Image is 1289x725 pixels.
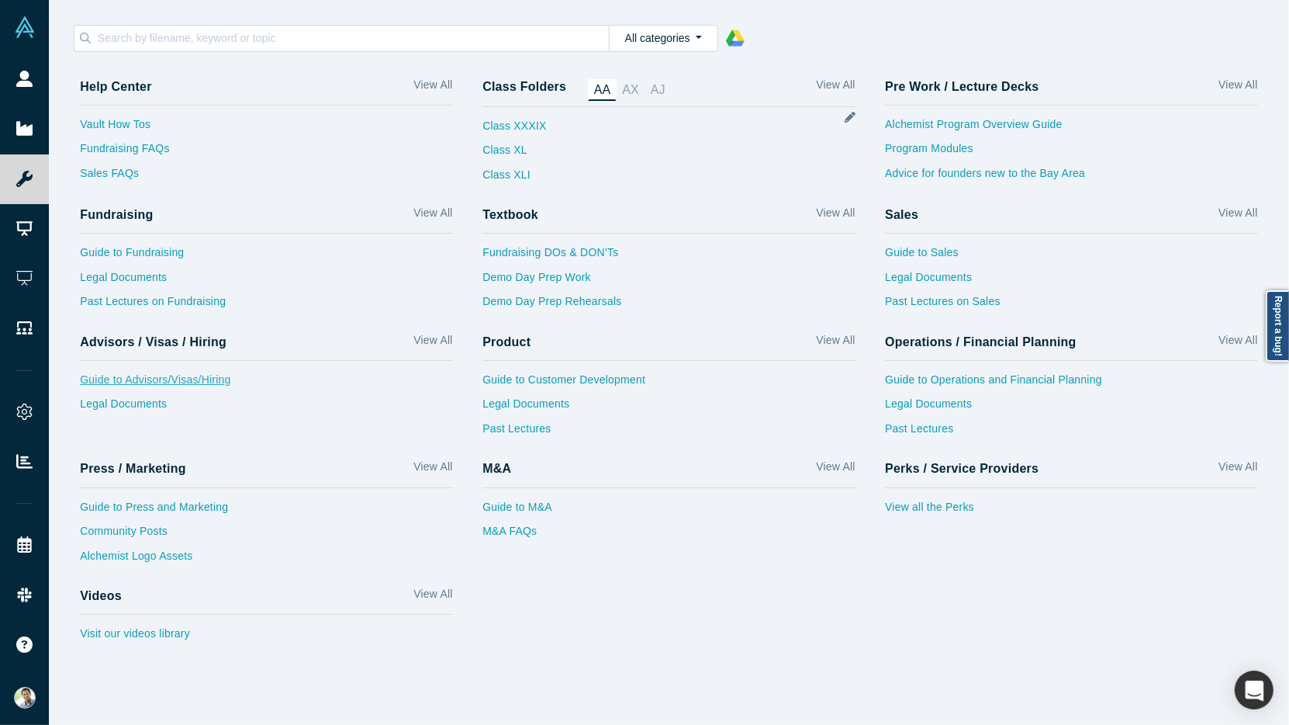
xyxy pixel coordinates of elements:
[885,335,1076,349] h4: Operations / Financial Planning
[885,116,1258,141] a: Alchemist Program Overview Guide
[482,207,538,222] h4: Textbook
[80,293,453,318] a: Past Lectures on Fundraising
[80,79,151,94] h4: Help Center
[96,28,609,48] input: Search by filename, keyword or topic
[413,77,452,99] a: View All
[80,626,453,650] a: Visit our videos library
[885,245,1258,269] a: Guide to Sales
[482,245,855,269] a: Fundraising DOs & DON’Ts
[885,461,1038,476] h4: Perks / Service Providers
[80,523,453,548] a: Community Posts
[413,586,452,609] a: View All
[885,396,1258,421] a: Legal Documents
[14,16,36,38] img: Alchemist Vault Logo
[482,396,855,421] a: Legal Documents
[80,116,453,141] a: Vault How Tos
[80,207,153,222] h4: Fundraising
[885,421,1258,446] a: Past Lectures
[482,523,855,548] a: M&A FAQs
[482,421,855,446] a: Past Lectures
[80,396,453,421] a: Legal Documents
[80,372,453,397] a: Guide to Advisors/Visas/Hiring
[80,335,226,349] h4: Advisors / Visas / Hiring
[482,499,855,524] a: Guide to M&A
[885,207,918,222] h4: Sales
[885,293,1258,318] a: Past Lectures on Sales
[609,25,718,52] button: All categories
[80,269,453,294] a: Legal Documents
[482,79,566,95] h4: Class Folders
[482,118,546,143] a: Class XXXIX
[80,245,453,269] a: Guide to Fundraising
[413,332,452,355] a: View All
[482,167,546,192] a: Class XLI
[482,269,855,294] a: Demo Day Prep Work
[885,499,1258,524] a: View all the Perks
[413,459,452,481] a: View All
[482,293,855,318] a: Demo Day Prep Rehearsals
[413,205,452,227] a: View All
[885,372,1258,397] a: Guide to Operations and Financial Planning
[885,269,1258,294] a: Legal Documents
[80,499,453,524] a: Guide to Press and Marketing
[80,588,122,603] h4: Videos
[1218,459,1257,481] a: View All
[482,461,511,476] h4: M&A
[80,140,453,165] a: Fundraising FAQs
[617,79,645,101] a: AX
[588,79,617,101] a: AA
[1218,332,1257,355] a: View All
[80,548,453,573] a: Alchemist Logo Assets
[816,332,855,355] a: View All
[885,140,1258,165] a: Program Modules
[816,459,855,481] a: View All
[80,165,453,190] a: Sales FAQs
[482,372,855,397] a: Guide to Customer Development
[816,77,855,101] a: View All
[80,461,186,476] h4: Press / Marketing
[816,205,855,227] a: View All
[885,79,1038,94] h4: Pre Work / Lecture Decks
[482,142,546,167] a: Class XL
[644,79,671,101] a: AJ
[482,335,530,349] h4: Product
[1218,77,1257,99] a: View All
[14,687,36,709] img: Ravi Belani's Account
[885,165,1258,190] a: Advice for founders new to the Bay Area
[1218,205,1257,227] a: View All
[1266,290,1289,362] a: Report a bug!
